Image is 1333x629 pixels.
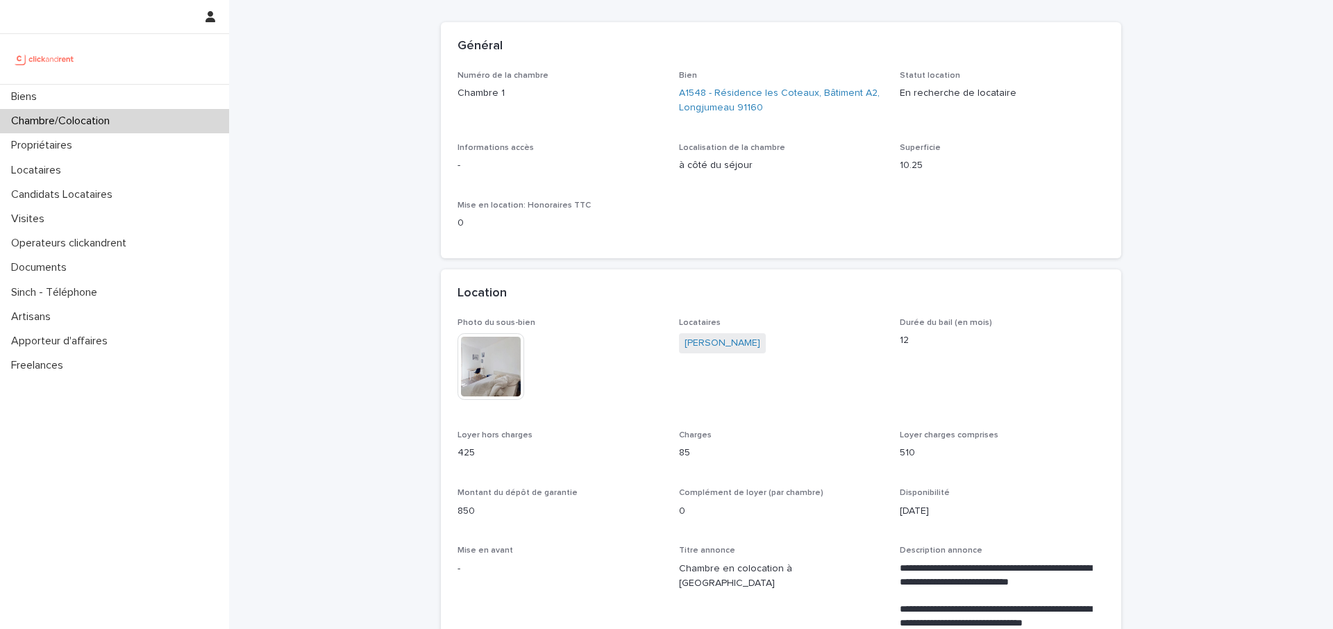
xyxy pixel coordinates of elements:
span: Informations accès [458,144,534,152]
span: Localisation de la chambre [679,144,785,152]
span: Disponibilité [900,489,950,497]
p: Documents [6,261,78,274]
p: - [458,562,662,576]
p: Artisans [6,310,62,324]
p: Propriétaires [6,139,83,152]
p: 850 [458,504,662,519]
p: Sinch - Téléphone [6,286,108,299]
span: Superficie [900,144,941,152]
span: Numéro de la chambre [458,72,548,80]
span: Mise en avant [458,546,513,555]
img: UCB0brd3T0yccxBKYDjQ [11,45,78,73]
p: 0 [679,504,884,519]
p: 12 [900,333,1105,348]
span: Description annonce [900,546,982,555]
p: [DATE] [900,504,1105,519]
span: Bien [679,72,697,80]
p: 85 [679,446,884,460]
a: [PERSON_NAME] [685,336,760,351]
p: Chambre 1 [458,86,662,101]
p: 10.25 [900,158,1105,173]
span: Statut location [900,72,960,80]
p: Candidats Locataires [6,188,124,201]
span: Loyer hors charges [458,431,533,439]
a: A1548 - Résidence les Coteaux, Bâtiment A2, Longjumeau 91160 [679,86,884,115]
span: Titre annonce [679,546,735,555]
p: Operateurs clickandrent [6,237,137,250]
span: Photo du sous-bien [458,319,535,327]
span: Locataires [679,319,721,327]
p: En recherche de locataire [900,86,1105,101]
p: Chambre/Colocation [6,115,121,128]
p: Freelances [6,359,74,372]
span: Complément de loyer (par chambre) [679,489,823,497]
p: - [458,158,662,173]
p: 0 [458,216,662,230]
h2: Location [458,286,507,301]
span: Montant du dépôt de garantie [458,489,578,497]
p: 425 [458,446,662,460]
p: Visites [6,212,56,226]
h2: Général [458,39,503,54]
p: 510 [900,446,1105,460]
p: Apporteur d'affaires [6,335,119,348]
p: Biens [6,90,48,103]
span: Loyer charges comprises [900,431,998,439]
span: Mise en location: Honoraires TTC [458,201,591,210]
span: Charges [679,431,712,439]
p: à côté du séjour [679,158,884,173]
span: Durée du bail (en mois) [900,319,992,327]
p: Locataires [6,164,72,177]
p: Chambre en colocation à [GEOGRAPHIC_DATA] [679,562,884,591]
